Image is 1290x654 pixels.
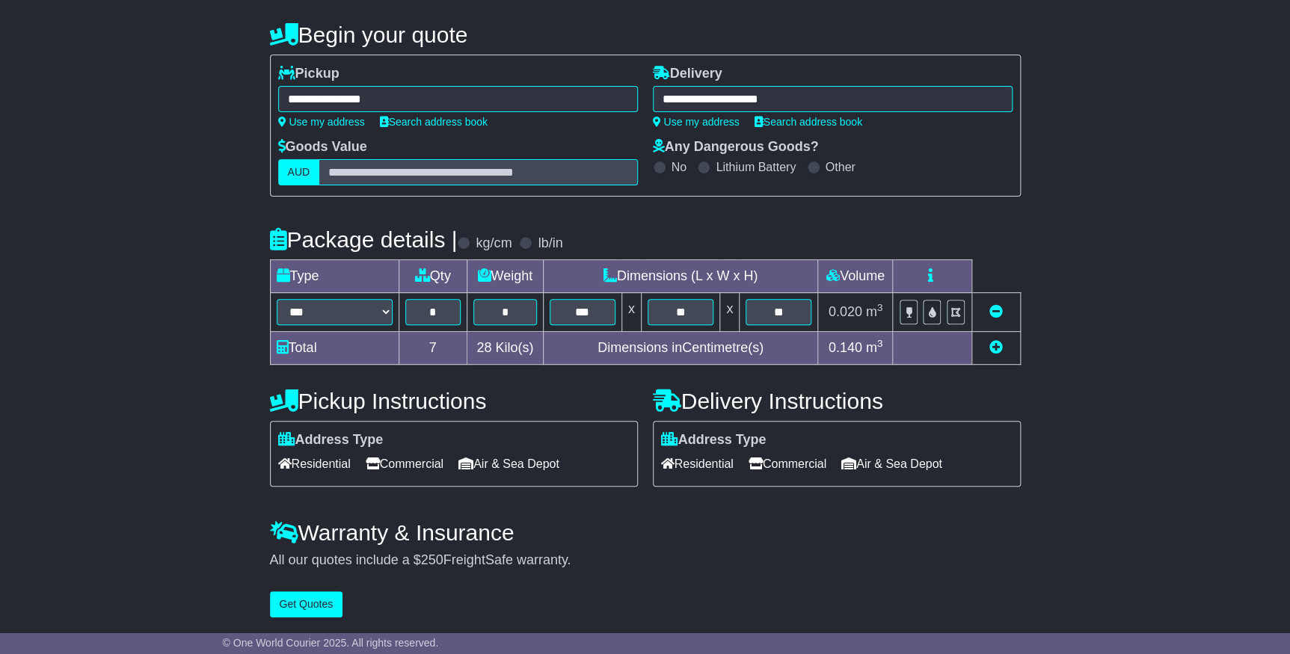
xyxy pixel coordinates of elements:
[716,160,796,174] label: Lithium Battery
[755,116,862,128] a: Search address book
[270,389,638,413] h4: Pickup Instructions
[653,116,740,128] a: Use my address
[543,260,818,293] td: Dimensions (L x W x H)
[278,432,384,448] label: Address Type
[399,260,467,293] td: Qty
[672,160,687,174] label: No
[866,340,883,355] span: m
[278,452,351,475] span: Residential
[270,22,1021,47] h4: Begin your quote
[278,66,340,82] label: Pickup
[270,591,343,617] button: Get Quotes
[476,340,491,355] span: 28
[621,293,641,332] td: x
[278,139,367,155] label: Goods Value
[366,452,443,475] span: Commercial
[467,260,543,293] td: Weight
[399,332,467,365] td: 7
[270,520,1021,545] h4: Warranty & Insurance
[749,452,826,475] span: Commercial
[421,552,443,567] span: 250
[653,389,1021,413] h4: Delivery Instructions
[467,332,543,365] td: Kilo(s)
[223,637,439,649] span: © One World Courier 2025. All rights reserved.
[661,432,767,448] label: Address Type
[270,332,399,365] td: Total
[476,235,512,252] label: kg/cm
[818,260,893,293] td: Volume
[989,304,1003,319] a: Remove this item
[380,116,488,128] a: Search address book
[720,293,740,332] td: x
[989,340,1003,355] a: Add new item
[270,227,458,252] h4: Package details |
[458,452,559,475] span: Air & Sea Depot
[829,304,862,319] span: 0.020
[538,235,562,252] label: lb/in
[543,332,818,365] td: Dimensions in Centimetre(s)
[278,159,320,185] label: AUD
[866,304,883,319] span: m
[829,340,862,355] span: 0.140
[270,552,1021,569] div: All our quotes include a $ FreightSafe warranty.
[877,302,883,313] sup: 3
[653,66,722,82] label: Delivery
[278,116,365,128] a: Use my address
[270,260,399,293] td: Type
[826,160,856,174] label: Other
[877,338,883,349] sup: 3
[661,452,734,475] span: Residential
[841,452,942,475] span: Air & Sea Depot
[653,139,819,155] label: Any Dangerous Goods?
